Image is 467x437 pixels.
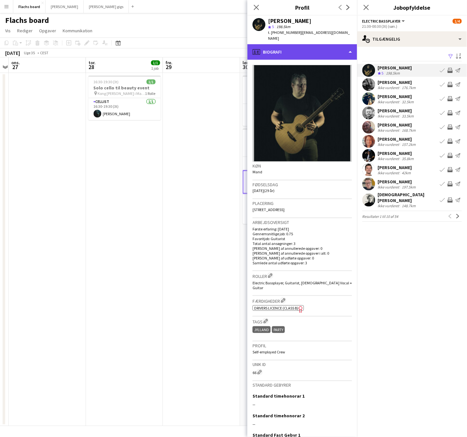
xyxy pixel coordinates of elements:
[362,214,399,219] span: Resultater 1 til 10 af 54
[401,170,412,175] div: 42km
[253,382,352,388] h3: Standard gebyrer
[378,156,401,161] div: Ikke vurderet
[268,18,311,24] div: [PERSON_NAME]
[401,142,417,147] div: 157.2km
[88,76,161,120] div: 16:30-19:30 (3t)1/1Solo cello til beauty event Kong [PERSON_NAME] i Magasin på Kongens Nytorv1 Ro...
[253,256,352,260] p: [PERSON_NAME] af udførte opgaver: 0
[401,185,417,189] div: 197.5km
[378,150,415,156] div: [PERSON_NAME]
[88,98,161,120] app-card-role: Cellist1/116:30-19:30 (3t)[PERSON_NAME]
[253,200,352,206] h3: Placering
[243,128,315,224] app-job-card: 21:30-00:30 (3t) (Sun)1/4Live band til foreningsevent (bekræftet) [PERSON_NAME]4 RollerDrummer1I1...
[84,0,129,13] button: [PERSON_NAME] gigs
[243,194,315,216] app-card-role: [DEMOGRAPHIC_DATA] Singer6I2A0/121:30-00:30 (3t)
[40,50,48,55] div: CEST
[88,63,96,71] span: 28
[63,28,92,34] span: Kommunikation
[247,3,357,12] h3: Profil
[253,318,352,325] h3: Tags
[253,280,352,290] span: Electric Bassplayer, Guitarist, [DEMOGRAPHIC_DATA] Vocal + Guitar
[272,24,274,29] span: 5
[88,60,96,66] span: tor.
[253,163,352,169] h3: Køn
[378,142,401,147] div: Ikke vurderet
[378,79,417,85] div: [PERSON_NAME]
[253,169,262,174] span: Mand
[268,30,302,35] span: t. [PHONE_NUMBER]
[253,343,352,349] h3: Profil
[165,63,173,71] span: 29
[88,85,161,91] h3: Solo cello til beauty event
[243,138,315,149] h3: Live band til foreningsevent (bekræftet)
[357,3,467,12] h3: Jobopfyldelse
[5,50,20,56] div: [DATE]
[253,422,352,427] div: --
[151,60,160,65] span: 1/1
[247,44,357,60] div: Biografi
[166,60,173,66] span: fre.
[401,203,417,208] div: 148.7km
[401,156,415,161] div: 35.8km
[253,350,352,355] p: Self-employed Crew
[253,227,352,231] p: Første erfaring: [DATE]
[378,165,412,170] div: [PERSON_NAME]
[378,122,417,128] div: [PERSON_NAME]
[5,28,11,34] span: Vis
[378,94,415,99] div: [PERSON_NAME]
[378,192,437,203] div: [DEMOGRAPHIC_DATA][PERSON_NAME]
[378,203,401,208] div: Ikke vurderet
[3,26,13,35] a: Vis
[268,30,350,41] span: | [EMAIL_ADDRESS][DOMAIN_NAME]
[243,148,315,170] app-card-role: Drummer1I1A0/121:30-00:30 (3t)
[253,402,352,408] div: --
[362,24,462,29] div: 21:30-00:30 (3t) (søn.)
[378,65,412,71] div: [PERSON_NAME]
[145,91,156,96] span: 1 Rolle
[151,66,160,71] div: 1 job
[382,71,384,76] span: 5
[253,297,352,304] h3: Færdigheder
[378,185,401,189] div: Ikke vurderet
[253,182,352,188] h3: Fødselsdag
[401,128,417,133] div: 168.7km
[243,216,315,238] app-card-role: Guitarist1/121:30-00:30 (3t)
[253,260,352,265] p: Samlede antal udførte opgaver: 3
[401,99,415,104] div: 32.5km
[362,19,401,24] span: Electric Bassplayer
[10,63,20,71] span: 27
[378,114,401,118] div: Ikke vurderet
[13,0,46,13] button: Flachs board
[242,63,249,71] span: 30
[243,104,315,126] app-card-role: Pianist1I1A0/119:00-21:30 (2t30m)
[253,219,352,225] h3: Arbejdsoversigt
[46,0,84,13] button: [PERSON_NAME]
[275,24,292,29] span: 198.5km
[401,114,415,118] div: 33.5km
[11,60,20,66] span: ons.
[243,76,315,126] app-job-card: 19:00-21:30 (2t30m)0/1Dinner til foreningsevent (bekræftet!) [PERSON_NAME]1 RollePianist1I1A0/119...
[243,60,249,66] span: lør.
[357,31,467,47] div: Tilgængelig
[253,272,352,279] h3: Roller
[253,207,285,212] span: [STREET_ADDRESS]
[253,251,352,256] p: [PERSON_NAME] af annullerede opgaver i alt: 0
[401,85,417,90] div: 176.7km
[94,79,119,84] span: 16:30-19:30 (3t)
[253,393,305,399] h3: Standard timehonorar 1
[378,170,401,175] div: Ikke vurderet
[362,19,406,24] button: Electric Bassplayer
[98,91,145,96] span: Kong [PERSON_NAME] i Magasin på Kongens Nytorv
[378,108,415,114] div: [PERSON_NAME]
[253,362,352,368] h3: Unik ID
[243,170,315,194] app-card-role: Electric Bassplayer3I2A0/121:30-00:30 (3t)
[147,79,156,84] span: 1/1
[39,28,56,34] span: Opgaver
[253,326,271,333] div: Jylland
[17,28,33,34] span: Rediger
[253,246,352,251] p: [PERSON_NAME] af annullerede opgaver: 0
[253,65,352,162] img: Mandskabs avatar eller foto
[254,306,298,310] span: Drivers Licence (Class B)
[5,15,49,25] h1: Flachs board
